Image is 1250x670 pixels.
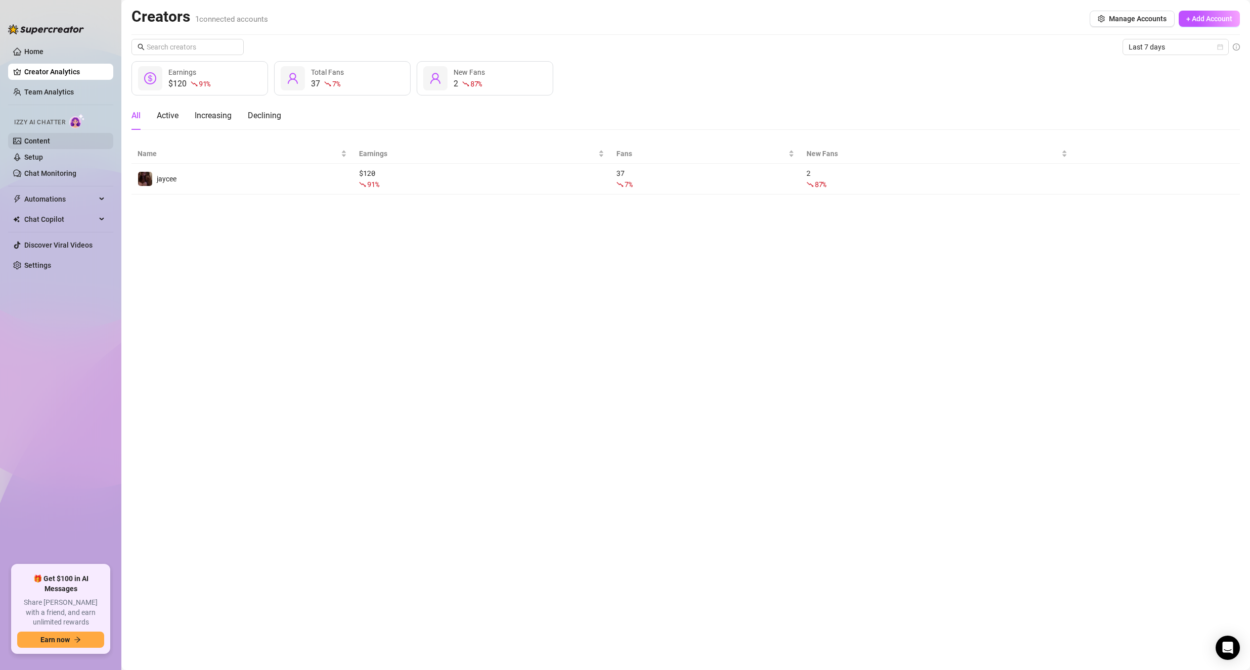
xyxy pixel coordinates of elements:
[311,68,344,76] span: Total Fans
[24,153,43,161] a: Setup
[24,169,76,177] a: Chat Monitoring
[800,144,1074,164] th: New Fans
[1090,11,1175,27] button: Manage Accounts
[13,195,21,203] span: thunderbolt
[157,175,176,183] span: jaycee
[157,110,178,122] div: Active
[168,78,210,90] div: $120
[1216,636,1240,660] div: Open Intercom Messenger
[17,632,104,648] button: Earn nowarrow-right
[131,110,141,122] div: All
[24,88,74,96] a: Team Analytics
[470,79,482,88] span: 87 %
[1233,43,1240,51] span: info-circle
[429,72,441,84] span: user
[138,148,339,159] span: Name
[138,172,152,186] img: jaycee
[144,72,156,84] span: dollar-circle
[24,47,43,56] a: Home
[454,78,485,90] div: 2
[367,179,379,189] span: 91 %
[359,168,604,190] div: $ 120
[74,636,81,643] span: arrow-right
[69,114,85,128] img: AI Chatter
[1217,44,1223,50] span: calendar
[353,144,610,164] th: Earnings
[324,80,331,87] span: fall
[1129,39,1223,55] span: Last 7 days
[616,148,786,159] span: Fans
[195,110,232,122] div: Increasing
[131,7,268,26] h2: Creators
[1186,15,1232,23] span: + Add Account
[332,79,340,88] span: 7 %
[807,168,1067,190] div: 2
[616,181,623,188] span: fall
[311,78,344,90] div: 37
[8,24,84,34] img: logo-BBDzfeDw.svg
[24,64,105,80] a: Creator Analytics
[616,168,794,190] div: 37
[131,144,353,164] th: Name
[359,181,366,188] span: fall
[462,80,469,87] span: fall
[807,148,1059,159] span: New Fans
[248,110,281,122] div: Declining
[807,181,814,188] span: fall
[191,80,198,87] span: fall
[24,241,93,249] a: Discover Viral Videos
[610,144,800,164] th: Fans
[17,598,104,628] span: Share [PERSON_NAME] with a friend, and earn unlimited rewards
[359,148,596,159] span: Earnings
[40,636,70,644] span: Earn now
[13,216,20,223] img: Chat Copilot
[287,72,299,84] span: user
[24,191,96,207] span: Automations
[138,43,145,51] span: search
[815,179,826,189] span: 87 %
[168,68,196,76] span: Earnings
[199,79,210,88] span: 91 %
[1109,15,1167,23] span: Manage Accounts
[14,118,65,127] span: Izzy AI Chatter
[24,137,50,145] a: Content
[624,179,632,189] span: 7 %
[17,574,104,594] span: 🎁 Get $100 in AI Messages
[1179,11,1240,27] button: + Add Account
[24,261,51,269] a: Settings
[24,211,96,227] span: Chat Copilot
[1098,15,1105,22] span: setting
[147,41,230,53] input: Search creators
[195,15,268,24] span: 1 connected accounts
[454,68,485,76] span: New Fans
